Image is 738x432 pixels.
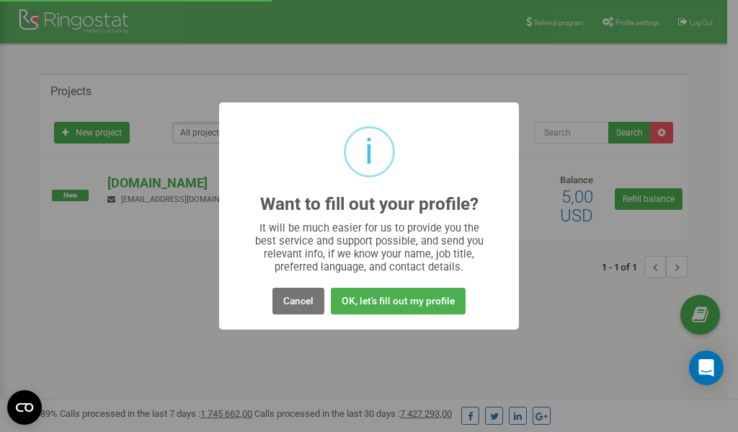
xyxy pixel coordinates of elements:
h2: Want to fill out your profile? [260,195,479,214]
div: Open Intercom Messenger [689,351,724,385]
button: Cancel [272,288,324,314]
div: It will be much easier for us to provide you the best service and support possible, and send you ... [248,221,491,273]
button: OK, let's fill out my profile [331,288,466,314]
button: Open CMP widget [7,390,42,425]
div: i [365,128,373,175]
